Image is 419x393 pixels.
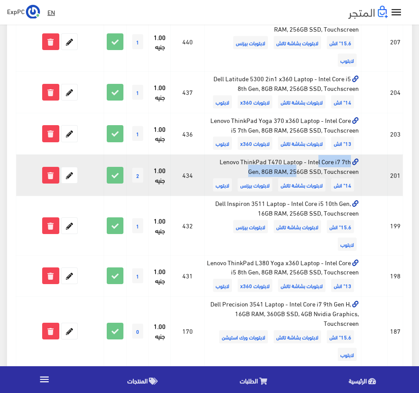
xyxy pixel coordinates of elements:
[132,268,143,283] span: 1
[274,36,321,49] span: لابتوبات بشاشة تاتش
[201,368,310,391] a: الطلبات
[132,218,143,233] span: 1
[387,113,403,155] td: 203
[149,113,171,155] td: 1.00 جنيه
[11,333,44,366] iframe: Drift Widget Chat Controller
[171,113,204,155] td: 436
[213,279,232,292] span: لابتوب
[89,368,201,391] a: المنتجات
[7,6,25,17] span: ExpPC
[327,330,354,343] span: 15.6" انش
[149,297,171,365] td: 1.00 جنيه
[149,196,171,255] td: 1.00 جنيه
[47,7,55,18] u: EN
[233,220,268,233] span: لابتوبات بيزنس
[204,255,361,297] td: Lenovo ThinkPad L380 Yoga x360 Laptop - Intel Core i5 8th Gen, 8GB RAM, 256GB SSD, Touchscreen
[219,330,268,343] span: لابتوبات ورك استيشن
[238,178,272,191] span: لابتوبات بيزنس
[132,85,143,100] span: 1
[349,375,367,386] span: الرئيسية
[331,178,354,191] span: 14" انش
[171,72,204,113] td: 437
[149,12,171,72] td: 1.00 جنيه
[171,297,204,365] td: 170
[132,34,143,49] span: 1
[327,36,354,49] span: 15.6" انش
[274,330,321,343] span: لابتوبات بشاشة تاتش
[387,196,403,255] td: 199
[348,6,388,19] img: .
[26,5,40,19] img: ...
[387,155,403,196] td: 201
[132,168,143,183] span: 2
[171,196,204,255] td: 432
[310,368,419,391] a: الرئيسية
[127,375,148,386] span: المنتجات
[171,255,204,297] td: 431
[331,95,354,108] span: 14" انش
[204,297,361,365] td: Dell Precision 3541 Laptop - Intel Core i7 9th Gen H, 16GB RAM, 360GB SSD, 4GB Nvidia Graphics, T...
[171,155,204,196] td: 434
[387,12,403,72] td: 207
[387,255,403,297] td: 198
[278,137,325,150] span: لابتوبات بشاشة تاتش
[204,196,361,255] td: Dell Inspiron 3511 Laptop - Intel Core i5 10th Gen, 16GB RAM, 256GB SSD, Touchscreen
[149,155,171,196] td: 1.00 جنيه
[238,279,272,292] span: لابتوبات x360
[213,178,232,191] span: لابتوب
[149,255,171,297] td: 1.00 جنيه
[390,6,403,19] i: 
[278,95,325,108] span: لابتوبات بشاشة تاتش
[274,220,321,233] span: لابتوبات بشاشة تاتش
[238,137,272,150] span: لابتوبات x360
[213,137,232,150] span: لابتوب
[338,348,357,361] span: لابتوب
[278,178,325,191] span: لابتوبات بشاشة تاتش
[387,297,403,365] td: 187
[132,126,143,141] span: 1
[327,220,354,233] span: 15.6" انش
[233,36,268,49] span: لابتوبات بيزنس
[204,72,361,113] td: Dell Latitude 5300 2in1 x360 Laptop - Intel Core i5 8th Gen, 8GB RAM, 256GB SSD, Touchscreen
[331,279,354,292] span: 13" انش
[44,4,58,20] a: EN
[132,324,143,339] span: 0
[240,375,258,386] span: الطلبات
[204,12,361,72] td: Dell Inspiron 5559 laptop - Intel Core i7 6th Gen, 8GB RAM, 256GB SSD, Touchscreen
[39,374,50,385] i: 
[238,95,272,108] span: لابتوبات x360
[331,137,354,150] span: 13" انش
[7,4,40,18] a: ... ExpPC
[338,238,357,251] span: لابتوب
[171,12,204,72] td: 440
[387,72,403,113] td: 204
[278,279,325,292] span: لابتوبات بشاشة تاتش
[149,72,171,113] td: 1.00 جنيه
[204,155,361,196] td: Lenovo ThinkPad T470 Laptop - Intel Core i7 7th Gen, 8GB RAM, 256GB SSD, Touchscreen
[338,54,357,67] span: لابتوب
[213,95,232,108] span: لابتوب
[204,113,361,155] td: Lenovo ThinkPad Yoga 370 x360 Laptop - Intel Core i5 7th Gen, 8GB RAM, 256GB SSD, Touchscreen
